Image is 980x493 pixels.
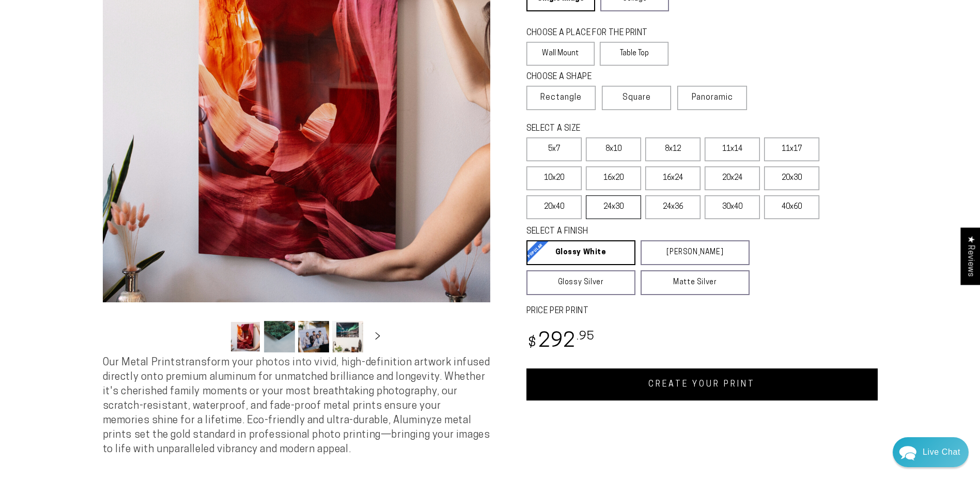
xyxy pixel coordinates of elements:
[764,137,819,161] label: 11x17
[577,331,595,343] sup: .95
[526,368,878,400] a: CREATE YOUR PRINT
[526,305,878,317] label: PRICE PER PRINT
[366,325,389,348] button: Slide right
[526,123,733,135] legend: SELECT A SIZE
[692,94,733,102] span: Panoramic
[705,195,760,219] label: 30x40
[204,325,227,348] button: Slide left
[705,166,760,190] label: 20x24
[586,166,641,190] label: 16x20
[705,137,760,161] label: 11x14
[103,358,490,455] span: Our Metal Prints transform your photos into vivid, high-definition artwork infused directly onto ...
[540,91,582,104] span: Rectangle
[526,27,659,39] legend: CHOOSE A PLACE FOR THE PRINT
[641,270,750,295] a: Matte Silver
[586,195,641,219] label: 24x30
[645,166,701,190] label: 16x24
[526,226,725,238] legend: SELECT A FINISH
[526,240,635,265] a: Glossy White
[764,195,819,219] label: 40x60
[526,270,635,295] a: Glossy Silver
[923,437,960,467] div: Contact Us Directly
[526,195,582,219] label: 20x40
[893,437,969,467] div: Chat widget toggle
[298,321,329,352] button: Load image 3 in gallery view
[528,336,537,350] span: $
[641,240,750,265] a: [PERSON_NAME]
[600,42,668,66] label: Table Top
[332,321,363,352] button: Load image 4 in gallery view
[645,137,701,161] label: 8x12
[230,321,261,352] button: Load image 1 in gallery view
[960,227,980,285] div: Click to open Judge.me floating reviews tab
[526,42,595,66] label: Wall Mount
[645,195,701,219] label: 24x36
[764,166,819,190] label: 20x30
[526,332,595,352] bdi: 292
[526,166,582,190] label: 10x20
[264,321,295,352] button: Load image 2 in gallery view
[623,91,651,104] span: Square
[526,137,582,161] label: 5x7
[526,71,661,83] legend: CHOOSE A SHAPE
[586,137,641,161] label: 8x10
